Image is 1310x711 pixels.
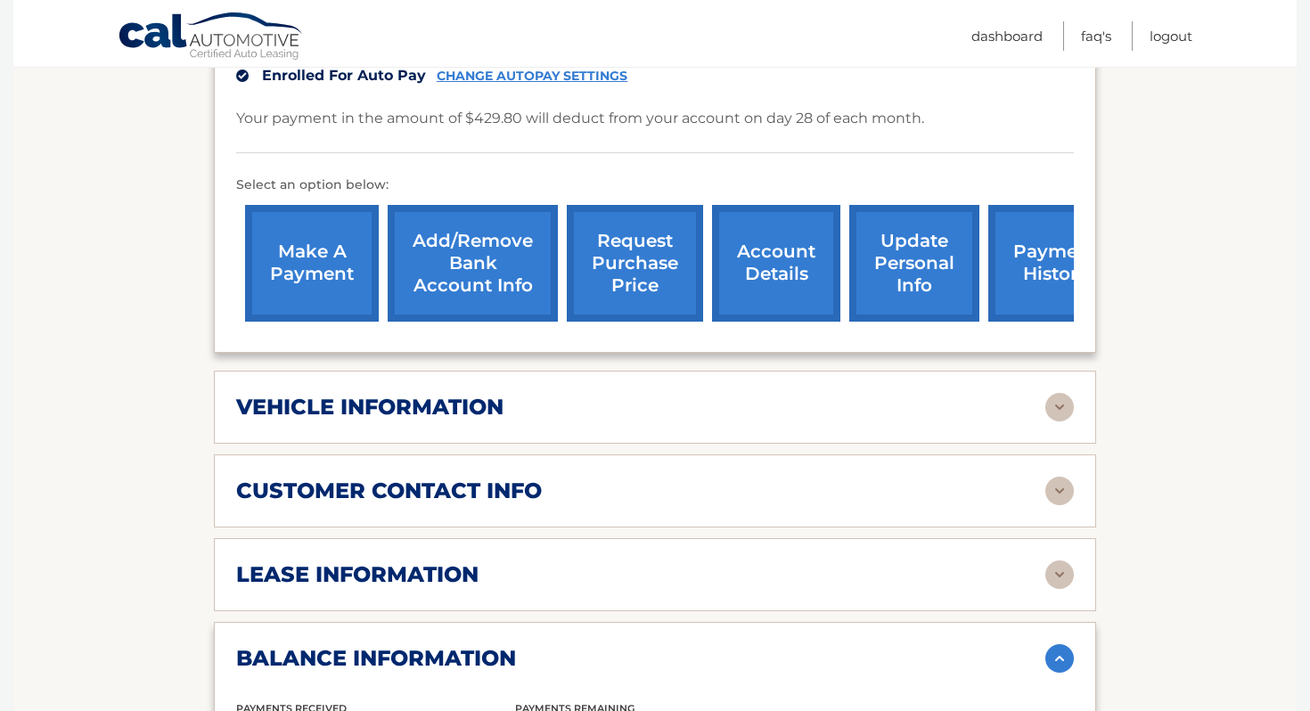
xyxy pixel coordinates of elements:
[1081,21,1111,51] a: FAQ's
[712,205,840,322] a: account details
[1150,21,1192,51] a: Logout
[1045,393,1074,421] img: accordion-rest.svg
[236,175,1074,196] p: Select an option below:
[236,478,542,504] h2: customer contact info
[988,205,1122,322] a: payment history
[236,69,249,82] img: check.svg
[236,561,479,588] h2: lease information
[236,394,504,421] h2: vehicle information
[567,205,703,322] a: request purchase price
[849,205,979,322] a: update personal info
[118,12,305,63] a: Cal Automotive
[437,69,627,84] a: CHANGE AUTOPAY SETTINGS
[388,205,558,322] a: Add/Remove bank account info
[236,106,924,131] p: Your payment in the amount of $429.80 will deduct from your account on day 28 of each month.
[1045,644,1074,673] img: accordion-active.svg
[1045,477,1074,505] img: accordion-rest.svg
[245,205,379,322] a: make a payment
[236,645,516,672] h2: balance information
[262,67,426,84] span: Enrolled For Auto Pay
[1045,560,1074,589] img: accordion-rest.svg
[971,21,1043,51] a: Dashboard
